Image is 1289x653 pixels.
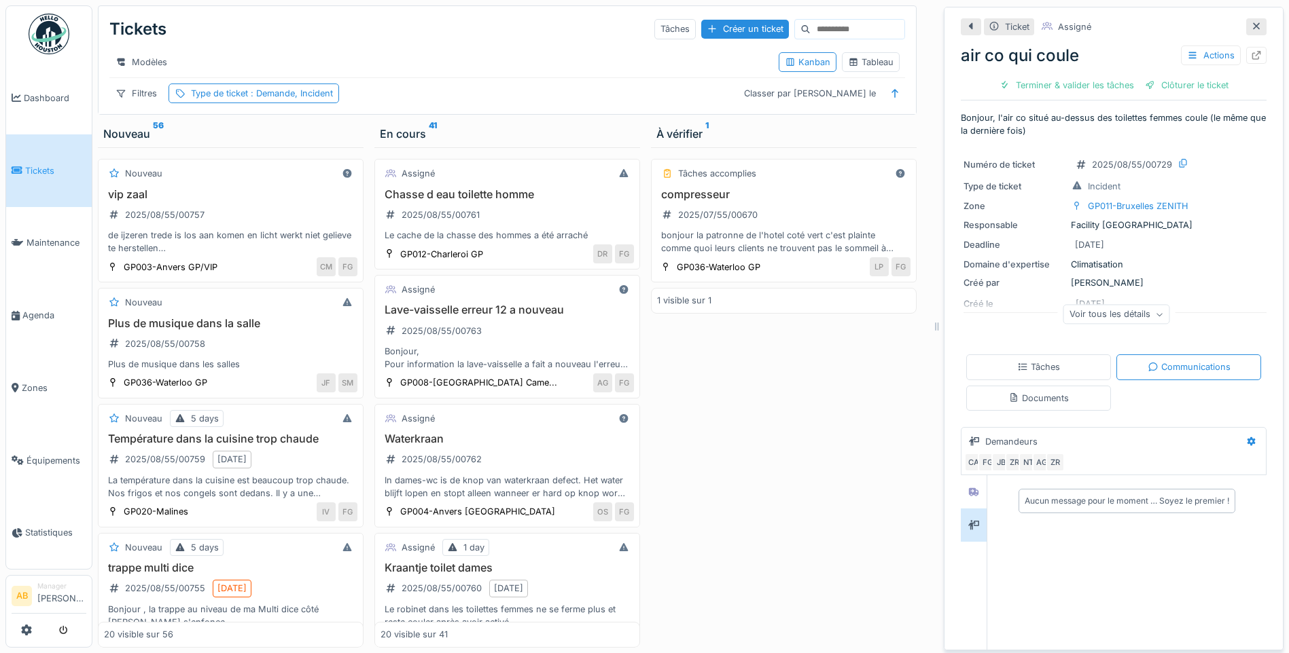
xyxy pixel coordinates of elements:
div: [DATE] [1075,238,1104,251]
div: [DATE] [217,582,247,595]
div: Plus de musique dans les salles [104,358,357,371]
span: Dashboard [24,92,86,105]
div: 1 day [463,541,484,554]
div: Nouveau [125,167,162,180]
h3: Lave-vaisselle erreur 12 a nouveau [381,303,634,316]
span: Équipements [27,454,86,467]
div: Tickets [109,12,166,47]
li: AB [12,586,32,606]
div: Facility [GEOGRAPHIC_DATA] [964,219,1264,231]
div: GP036-Waterloo GP [124,376,207,389]
div: Assigné [402,412,435,425]
div: Deadline [964,238,1065,251]
h3: Température dans la cuisine trop chaude [104,432,357,445]
div: Manager [37,581,86,591]
div: 2025/08/55/00757 [125,208,205,221]
div: 5 days [191,412,219,425]
div: [PERSON_NAME] [964,276,1264,289]
div: FG [615,373,634,392]
div: Le cache de la chasse des hommes a été arraché [381,229,634,242]
div: GP036-Waterloo GP [677,261,760,274]
div: Demandeurs [985,435,1038,448]
div: 2025/08/55/00759 [125,453,205,466]
div: Clôturer le ticket [1140,76,1234,94]
p: Bonjour, l'air co situé au-dessus des toilettes femmes coule (le même que la dernière fois) [961,111,1267,137]
div: GP012-Charleroi GP [400,248,483,261]
a: Maintenance [6,207,92,280]
div: air co qui coule [961,43,1267,68]
div: Terminer & valider les tâches [994,76,1140,94]
div: In dames-wc is de knop van waterkraan defect. Het water blijft lopen en stopt alleen wanneer er h... [381,474,634,500]
div: Responsable [964,219,1065,231]
div: La température dans la cuisine est beaucoup trop chaude. Nos frigos et nos congels sont dedans. I... [104,474,357,500]
div: FG [615,502,634,521]
div: FG [891,257,911,276]
div: GP008-[GEOGRAPHIC_DATA] Came... [400,376,557,389]
div: Documents [1008,392,1069,405]
div: 2025/07/55/00670 [678,208,758,221]
a: Agenda [6,279,92,352]
li: [PERSON_NAME] [37,581,86,610]
div: [DATE] [494,582,523,595]
h3: Kraantje toilet dames [381,561,634,574]
div: 2025/08/55/00762 [402,453,482,466]
div: Ticket [1005,20,1029,33]
div: Actions [1181,45,1241,65]
div: NT [1019,453,1038,472]
img: Badge_color-CXgf-gQk.svg [29,14,69,54]
span: Tickets [25,164,86,177]
div: FG [615,244,634,263]
div: Assigné [1058,20,1091,33]
div: Bonjour , la trappe au niveau de ma Multi dice côté [PERSON_NAME] s'enfonce. bien à vous [104,603,357,629]
span: Statistiques [25,526,86,539]
span: Maintenance [27,236,86,249]
div: 2025/08/55/00761 [402,208,480,221]
div: 5 days [191,541,219,554]
div: Tâches [654,19,696,39]
div: 2025/08/55/00755 [125,582,205,595]
div: Zone [964,200,1065,212]
div: JF [317,373,336,392]
div: GP004-Anvers [GEOGRAPHIC_DATA] [400,505,555,518]
div: Voir tous les détails [1063,305,1170,324]
div: AG [1032,453,1051,472]
div: 2025/08/55/00760 [402,582,482,595]
h3: vip zaal [104,188,357,201]
div: En cours [380,126,635,142]
div: Domaine d'expertise [964,258,1065,271]
div: Incident [1088,180,1120,193]
div: Nouveau [125,412,162,425]
div: Climatisation [964,258,1264,271]
a: Tickets [6,134,92,207]
div: JB [991,453,1010,472]
div: À vérifier [656,126,911,142]
h3: Chasse d eau toilette homme [381,188,634,201]
div: [DATE] [217,453,247,466]
h3: compresseur [657,188,911,201]
sup: 1 [705,126,709,142]
sup: 56 [153,126,164,142]
div: 20 visible sur 56 [104,629,173,641]
div: Nouveau [103,126,358,142]
span: Zones [22,381,86,394]
div: Créé par [964,276,1065,289]
div: Communications [1148,360,1231,373]
div: Type de ticket [191,87,333,100]
div: CM [317,257,336,276]
div: IV [317,502,336,521]
h3: Plus de musique dans la salle [104,317,357,330]
a: Équipements [6,424,92,497]
span: : Demande, Incident [248,88,333,98]
div: OS [593,502,612,521]
div: 20 visible sur 41 [381,629,448,641]
div: 2025/08/55/00763 [402,324,482,337]
div: 2025/08/55/00729 [1092,158,1172,171]
div: GP011-Bruxelles ZENITH [1088,200,1188,212]
div: 1 visible sur 1 [657,294,711,307]
div: SM [338,373,357,392]
div: Filtres [109,83,163,103]
div: Modèles [109,52,173,72]
div: Aucun message pour le moment … Soyez le premier ! [1025,495,1229,507]
div: Tableau [848,56,894,69]
div: Créer un ticket [701,20,789,38]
